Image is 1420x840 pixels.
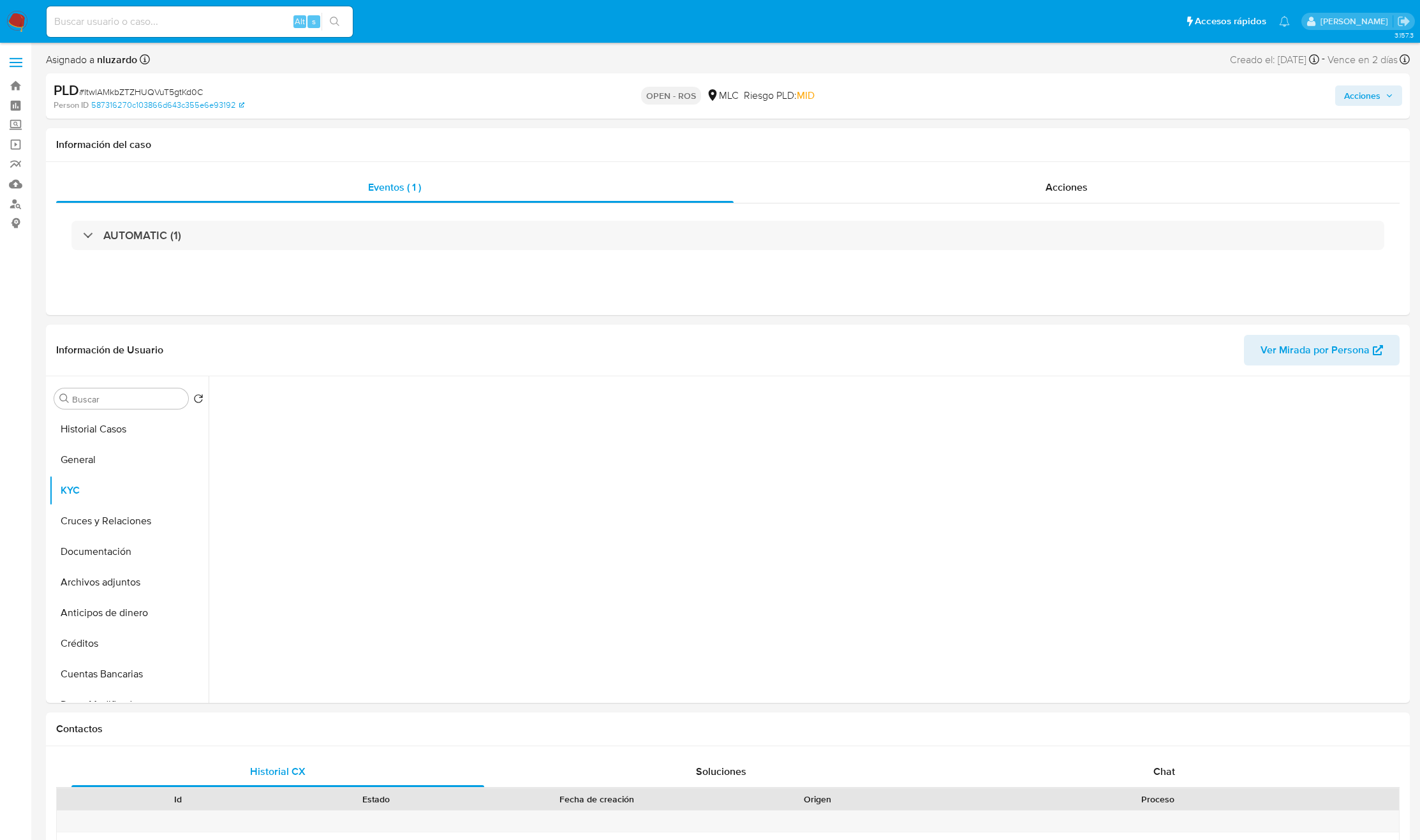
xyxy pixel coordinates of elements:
a: Salir [1397,15,1410,28]
span: Vence en 2 días [1328,53,1398,67]
input: Buscar [72,394,183,405]
span: Accesos rápidos [1195,15,1266,28]
button: search-icon [322,13,348,31]
b: nluzardo [94,52,137,67]
button: Cruces y Relaciones [49,506,209,536]
span: Acciones [1344,85,1380,106]
button: Datos Modificados [49,689,209,720]
button: Acciones [1335,85,1402,106]
h1: Información del caso [56,138,1400,151]
button: Ver Mirada por Persona [1244,335,1400,365]
h3: AUTOMATIC (1) [103,228,181,242]
b: PLD [54,80,79,100]
span: Riesgo PLD: [744,89,815,103]
p: OPEN - ROS [641,87,701,105]
span: Soluciones [696,764,746,779]
div: Estado [286,793,467,806]
span: Asignado a [46,53,137,67]
a: Notificaciones [1279,16,1290,27]
button: Historial Casos [49,414,209,445]
button: Anticipos de dinero [49,598,209,628]
button: Archivos adjuntos [49,567,209,598]
span: Historial CX [250,764,306,779]
span: Acciones [1046,180,1088,195]
div: AUTOMATIC (1) [71,221,1384,250]
span: Alt [295,15,305,27]
div: Fecha de creación [484,793,709,806]
span: s [312,15,316,27]
div: Origen [727,793,908,806]
span: MID [797,88,815,103]
a: 587316270c103866d643c355e6e93192 [91,99,244,111]
span: Chat [1153,764,1175,779]
div: MLC [706,89,739,103]
b: Person ID [54,99,89,111]
span: Ver Mirada por Persona [1261,335,1370,365]
button: General [49,445,209,475]
button: KYC [49,475,209,506]
p: nicolas.luzardo@mercadolibre.com [1320,15,1393,27]
h1: Contactos [56,723,1400,735]
button: Créditos [49,628,209,659]
button: Cuentas Bancarias [49,659,209,689]
div: Creado el: [DATE] [1230,51,1319,68]
span: - [1322,51,1325,68]
button: Volver al orden por defecto [193,394,203,408]
h1: Información de Usuario [56,344,163,357]
div: Id [88,793,269,806]
button: Buscar [59,394,70,404]
input: Buscar usuario o caso... [47,13,353,30]
span: # ItwlAMkbZTZHUQVuT5gtKd0C [79,85,203,98]
div: Proceso [926,793,1390,806]
button: Documentación [49,536,209,567]
span: Eventos ( 1 ) [368,180,421,195]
